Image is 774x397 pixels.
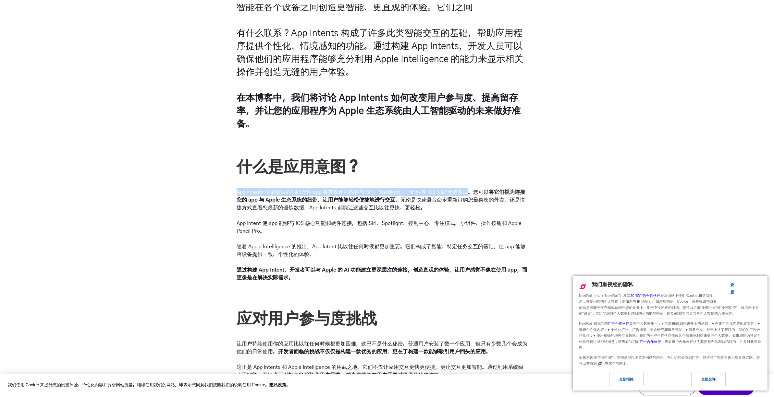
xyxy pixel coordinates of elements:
font: 有什么联系？App Intents 构成了许多此类智能交互的基础，帮助应用程序提供个性化、情境感知的功能。通过构建 App Intents，开发人员可以确保他们的应用程序能够充分利用 Apple... [237,29,523,77]
a: 全部拒绝 [577,372,670,390]
font: 在本博客中，我们将讨论 App Intents 如何改变用户参与度、提高留存率，并让您的应用程序为 Apple 生态系统由人工智能驱动的未来做好准备。 [237,94,521,129]
font: NextRoll, Inc.（“NextRoll”）及其 [579,294,630,298]
a: 隐私政策 [269,382,286,389]
font: 全部拒绝 [619,377,633,381]
font: 设置 [731,283,734,294]
font: 什么是应用意图？ [237,160,361,175]
a: 20 家广告合作伙伴 [630,294,660,298]
font: 在本网站上使用 Cookie 和类似技术，并使用您的个人数据（例如您的 IP 地址）。如果您同意，Cookie、设备标识符或其他信息可能会被存储或访问在您的设备上，用于下文所述的目的。您可以点击... [579,294,759,316]
font: 随着 Apple Intelligence 的推出，App Intent 比以往任何时候都更加重要。它们构成了智能、特定任务交互的基础，使 app 能够跨设备提供一致、个性化的体验。 [237,244,526,257]
font: 将它们视为连接您的 app 与 Apple 生态系统的纽带，让用户能够轻松便捷地进行交互。 [237,190,525,203]
font: 如果您选择“全部拒绝”，您仍然可以浏览本网站的内容，并且仍然会收到广告，但这些广告将不再为您量身定制。您可以在看到 [579,356,760,366]
font: ，查看每个合作伙伴认为其拥有合法利益的目的，并反对此类处理。 [579,340,761,350]
a: 广告合作伙伴 [608,321,629,325]
font: 全部允许 [701,377,716,381]
font: 在这个网站上。 [605,361,630,365]
a: 全部允许 [670,372,764,390]
font: 让用户持续使用你的应用比以往任何时候都更加困难，这已不是什么秘密。普通用户安装了数十个应用，但只有少数几个会成为他们的日常使用。 [237,341,527,354]
font: App Intent 使 app 能够与 iOS 核心功能和硬件连接，包括 Siri、Spotlight、控制中心、专注模式、小组件、操作按钮和 Apple Pencil Pro。 [237,221,522,234]
font: 应对用户参与度挑战 [237,311,377,327]
font: 通过构建 App Intent，开发者可以与 Apple 的 AI 功能建立更深层次的连接，创造直观的体验，让用户感觉不像在使用 app，而更像是在解决实际需求。 [237,267,527,280]
font: 我们重视您的隐私 [592,282,633,287]
font: 我们使用 Cookie 来提升您的浏览体验、个性化内容并分析网站流量。继续使用我们的网站，即表示您同意我们按照我们的说明使用 Cookie。 [8,382,269,389]
a: 设置 [719,280,734,299]
font: App Intents 框架提供的功能允许 app 将其操作和内容与 Siri、Spotlight、小部件等 iOS 功能无缝集成。您可以 [237,190,489,195]
font: 这正是 App Intents 和 Apple Intelligence 的用武之地。它们不仅让应用交互更快更便捷，更让交互更加智能。通过利用系统级人工智能，开发者可以打造能够预测用户需求、减少... [237,365,523,378]
font: NextRoll 和我们的 [579,321,608,325]
a: 广告合作伙伴 [640,340,661,344]
font: 。 [286,382,290,389]
font: 处理个人数据用于：● 存储和/或访问设备上的信息；● 创建个性化内容配置文件；● 选择个性化内容；● 个性化广告、广告衡量、受众研究和服务开发；● 服务开发。对于上述某些目的，我们的广告合作伙伴... [579,321,761,344]
font: 开发者面临的挑战不仅仅是构建一款优秀的应用，更在于构建一款能够吸引用户回头的应用。 [278,349,491,354]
